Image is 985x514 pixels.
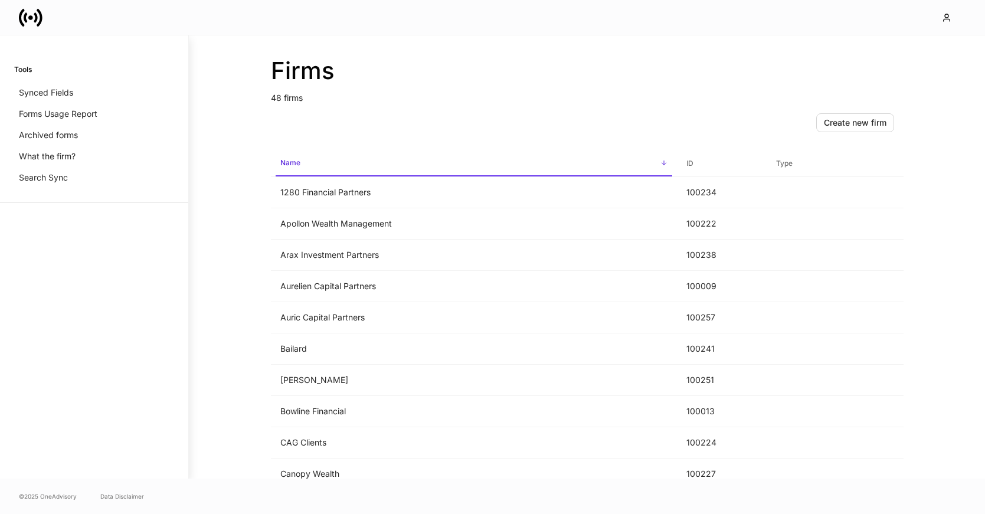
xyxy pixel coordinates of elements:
h6: ID [686,158,693,169]
button: Create new firm [816,113,894,132]
a: Archived forms [14,125,174,146]
td: 1280 Financial Partners [271,177,677,208]
td: 100224 [677,427,767,459]
div: Create new firm [824,117,886,129]
p: Synced Fields [19,87,73,99]
td: 100234 [677,177,767,208]
td: 100013 [677,396,767,427]
p: 48 firms [271,85,904,104]
a: What the firm? [14,146,174,167]
h6: Type [776,158,793,169]
span: Type [771,152,899,176]
p: Search Sync [19,172,68,184]
td: 100238 [677,240,767,271]
td: 100222 [677,208,767,240]
td: [PERSON_NAME] [271,365,677,396]
td: 100257 [677,302,767,333]
td: Arax Investment Partners [271,240,677,271]
a: Synced Fields [14,82,174,103]
p: What the firm? [19,150,76,162]
span: Name [276,151,672,176]
p: Archived forms [19,129,78,141]
td: 100227 [677,459,767,490]
td: Auric Capital Partners [271,302,677,333]
h6: Tools [14,64,32,75]
td: Canopy Wealth [271,459,677,490]
a: Data Disclaimer [100,492,144,501]
td: Aurelien Capital Partners [271,271,677,302]
h2: Firms [271,57,904,85]
td: CAG Clients [271,427,677,459]
td: 100241 [677,333,767,365]
td: 100251 [677,365,767,396]
td: Apollon Wealth Management [271,208,677,240]
td: 100009 [677,271,767,302]
a: Search Sync [14,167,174,188]
td: Bailard [271,333,677,365]
span: ID [682,152,762,176]
span: © 2025 OneAdvisory [19,492,77,501]
p: Forms Usage Report [19,108,97,120]
td: Bowline Financial [271,396,677,427]
h6: Name [280,157,300,168]
a: Forms Usage Report [14,103,174,125]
